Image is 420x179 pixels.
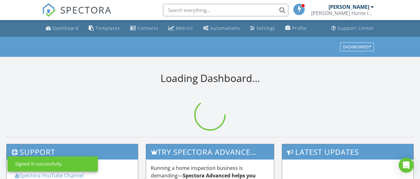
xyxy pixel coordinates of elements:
h3: Support [7,144,138,160]
div: Signed in successfully. [15,161,63,167]
div: Support Center [338,25,374,31]
div: Profile [292,25,307,31]
div: Open Intercom Messenger [399,158,414,173]
input: Search everything... [163,4,288,16]
a: Automations (Basic) [201,23,243,34]
a: SPECTORA [42,8,112,22]
div: Automations [210,25,240,31]
a: Settings [248,23,278,34]
h3: Try spectora advanced [DATE] [146,144,274,160]
div: Metrics [176,25,193,31]
a: Dashboard [43,23,81,34]
a: Contacts [128,23,161,34]
a: Templates [86,23,123,34]
a: Company Profile [283,23,309,34]
button: Dashboards [340,42,374,51]
div: Templates [96,25,120,31]
img: The Best Home Inspection Software - Spectora [42,3,56,17]
div: [PERSON_NAME] [328,4,369,10]
a: Metrics [166,23,196,34]
div: Settings [256,25,275,31]
h3: Latest Updates [282,144,413,160]
a: Spectora YouTube Channel [15,172,84,179]
div: Dashboard [53,25,79,31]
div: Contacts [138,25,158,31]
div: Meadows Home Inspections [311,10,374,16]
div: Dashboards [343,45,371,49]
a: Support Center [329,23,377,34]
span: SPECTORA [60,3,112,16]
